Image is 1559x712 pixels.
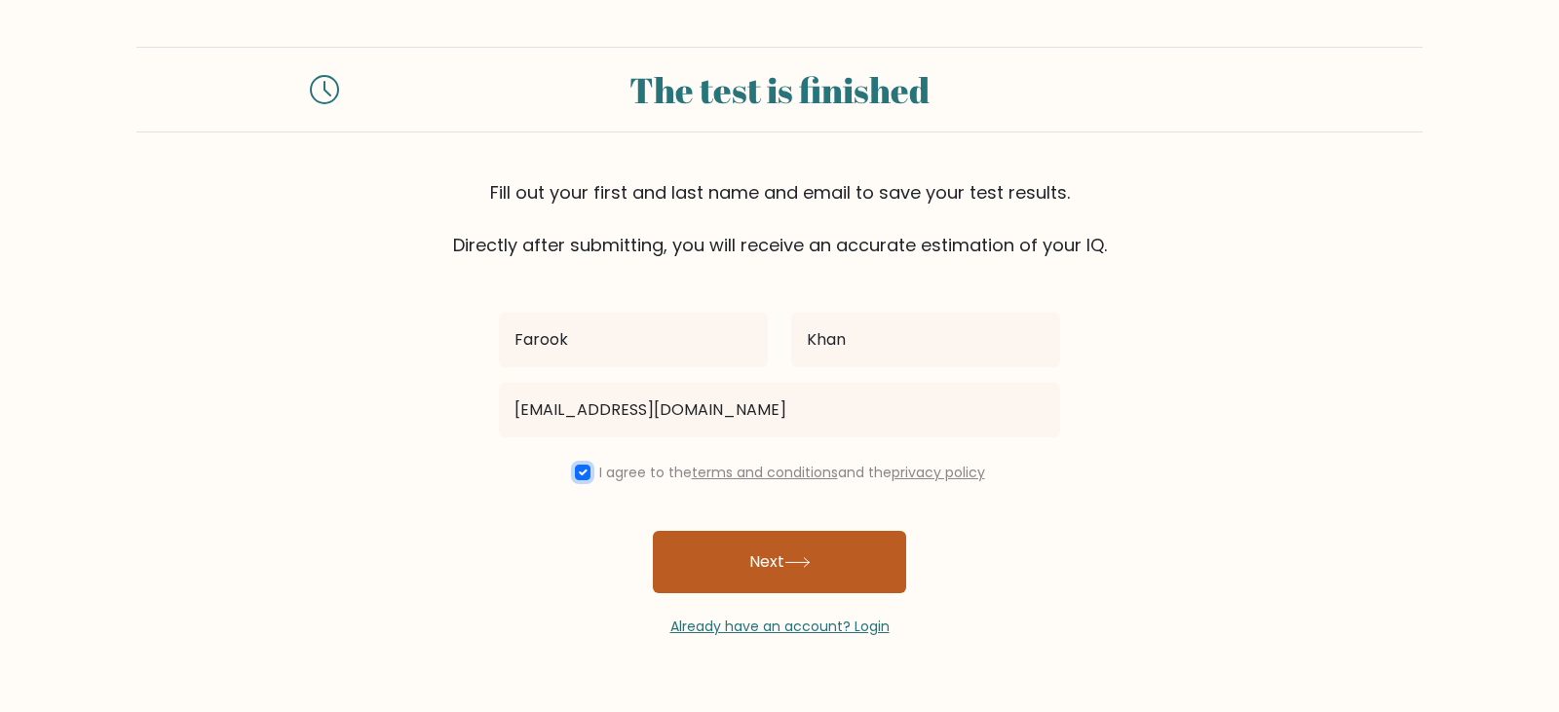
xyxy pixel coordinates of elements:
button: Next [653,531,906,593]
input: Email [499,383,1060,437]
label: I agree to the and the [599,463,985,482]
input: Last name [791,313,1060,367]
a: terms and conditions [692,463,838,482]
a: Already have an account? Login [670,617,890,636]
a: privacy policy [892,463,985,482]
div: Fill out your first and last name and email to save your test results. Directly after submitting,... [136,179,1423,258]
div: The test is finished [362,63,1197,116]
input: First name [499,313,768,367]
